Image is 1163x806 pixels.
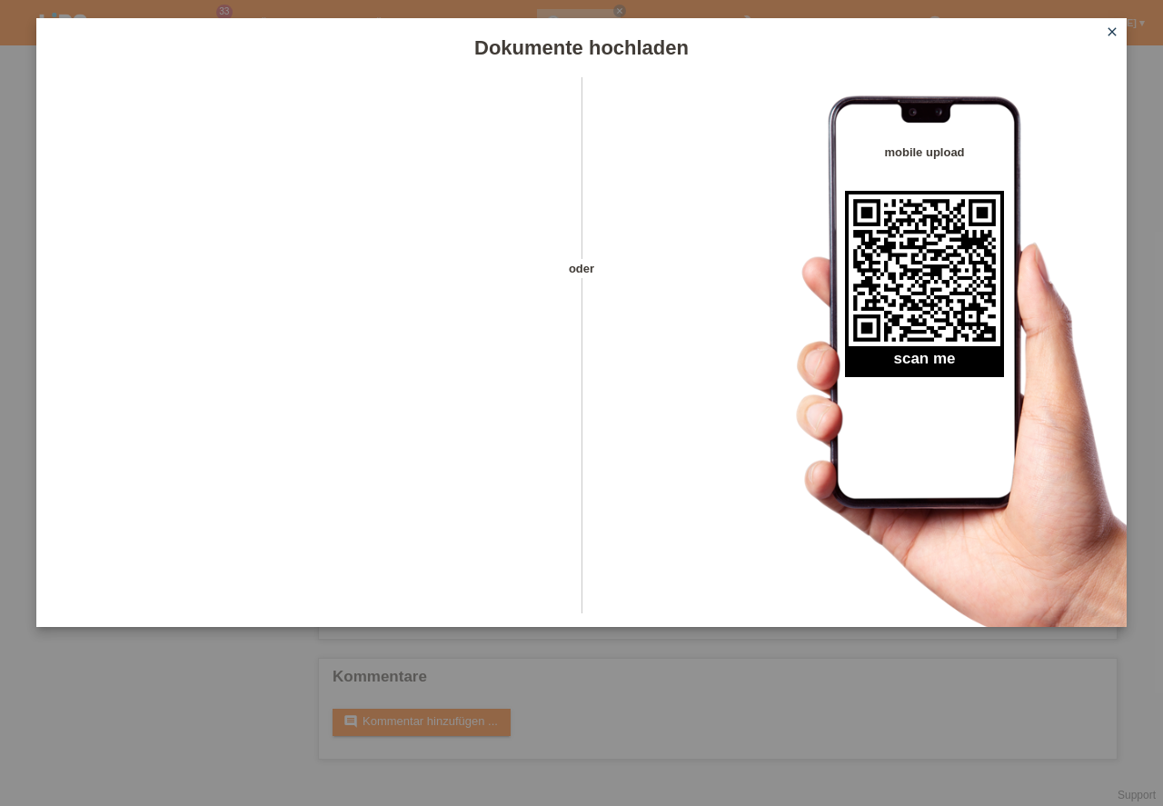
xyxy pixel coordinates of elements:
a: close [1100,23,1124,44]
iframe: Upload [64,123,550,577]
span: oder [550,259,613,278]
h4: mobile upload [845,145,1004,159]
i: close [1105,25,1119,39]
h1: Dokumente hochladen [36,36,1127,59]
h2: scan me [845,350,1004,377]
